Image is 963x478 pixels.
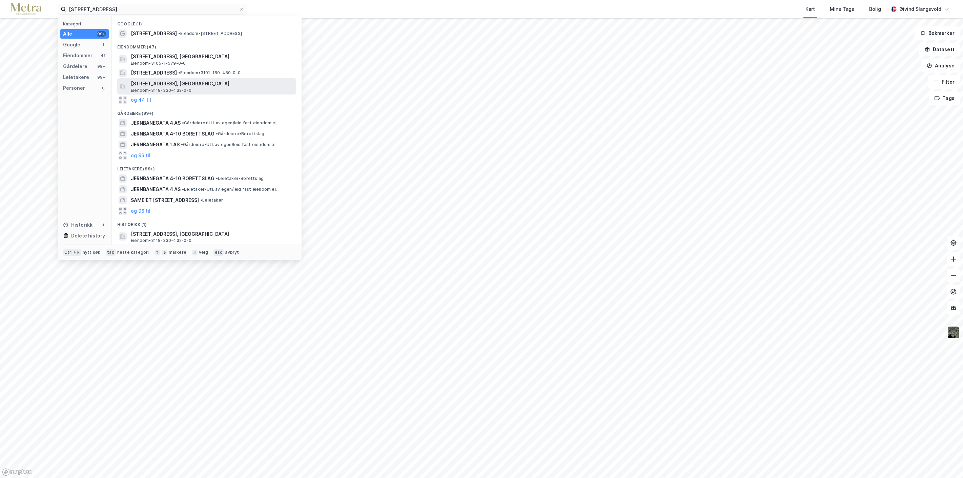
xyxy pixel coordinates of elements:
div: Kart [805,5,815,13]
span: JERNBANEGATA 4 AS [131,119,181,127]
span: • [182,187,184,192]
span: Leietaker • Utl. av egen/leid fast eiendom el. [182,187,277,192]
div: Eiendommer [63,51,93,60]
div: neste kategori [117,250,149,255]
span: JERNBANEGATA 4-10 BORETTSLAG [131,130,214,138]
span: [STREET_ADDRESS], [GEOGRAPHIC_DATA] [131,80,293,88]
div: 0 [101,85,106,91]
div: Leietakere (99+) [112,161,302,173]
img: metra-logo.256734c3b2bbffee19d4.png [11,3,41,15]
div: Øivind Slangsvold [899,5,941,13]
input: Søk på adresse, matrikkel, gårdeiere, leietakere eller personer [66,4,239,14]
button: Filter [928,75,960,89]
span: Eiendom • 3105-1-579-0-0 [131,61,186,66]
span: [STREET_ADDRESS] [131,29,177,38]
span: • [200,198,202,203]
div: 1 [101,42,106,47]
div: Kategori [63,21,109,26]
span: Leietaker • Borettslag [216,176,264,181]
span: • [181,142,183,147]
div: 47 [101,53,106,58]
div: Leietakere [63,73,89,81]
span: Gårdeiere • Borettslag [216,131,264,137]
div: Bolig [869,5,881,13]
button: og 44 til [131,96,151,104]
div: nytt søk [83,250,101,255]
div: 99+ [97,64,106,69]
span: Gårdeiere • Utl. av egen/leid fast eiendom el. [181,142,276,147]
span: [STREET_ADDRESS], [GEOGRAPHIC_DATA] [131,230,293,238]
div: 99+ [97,31,106,37]
div: 99+ [97,75,106,80]
span: [STREET_ADDRESS] [131,69,177,77]
button: Bokmerker [915,26,960,40]
div: 1 [101,222,106,228]
span: SAMEIET [STREET_ADDRESS] [131,196,199,204]
div: Google [63,41,80,49]
span: JERNBANEGATA 1 AS [131,141,180,149]
a: Mapbox homepage [2,468,32,476]
div: esc [213,249,224,256]
div: markere [169,250,186,255]
span: • [178,31,180,36]
button: Datasett [919,43,960,56]
div: Kontrollprogram for chat [929,445,963,478]
div: Gårdeiere [63,62,87,70]
span: Leietaker [200,198,223,203]
span: Eiendom • 3118-330-432-0-0 [131,88,191,93]
div: Historikk [63,221,93,229]
button: og 96 til [131,151,150,160]
span: [STREET_ADDRESS], [GEOGRAPHIC_DATA] [131,53,293,61]
button: Tags [929,91,960,105]
img: 9k= [947,326,960,339]
button: og 96 til [131,207,150,215]
iframe: Chat Widget [929,445,963,478]
div: Ctrl + k [63,249,81,256]
span: • [216,131,218,136]
span: JERNBANEGATA 4-10 BORETTSLAG [131,174,214,183]
div: Google (1) [112,16,302,28]
span: Gårdeiere • Utl. av egen/leid fast eiendom el. [182,120,278,126]
span: Eiendom • 3118-330-432-0-0 [131,238,191,243]
span: JERNBANEGATA 4 AS [131,185,181,193]
div: avbryt [225,250,239,255]
div: Eiendommer (47) [112,39,302,51]
div: Delete history [71,232,105,240]
div: Mine Tags [830,5,854,13]
div: Gårdeiere (99+) [112,105,302,118]
div: Historikk (1) [112,216,302,229]
span: Eiendom • 3101-160-480-0-0 [178,70,241,76]
div: tab [106,249,116,256]
span: Eiendom • [STREET_ADDRESS] [178,31,242,36]
div: Personer [63,84,85,92]
span: • [178,70,180,75]
div: Alle [63,30,72,38]
span: • [216,176,218,181]
span: • [182,120,184,125]
div: velg [199,250,208,255]
button: Analyse [921,59,960,72]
